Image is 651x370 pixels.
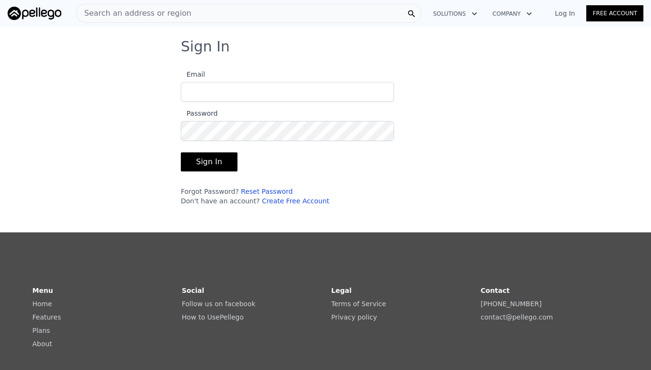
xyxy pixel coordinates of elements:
img: Pellego [8,7,61,20]
a: Features [32,313,61,321]
a: [PHONE_NUMBER] [481,300,542,308]
button: Company [485,5,540,22]
a: Terms of Service [331,300,386,308]
span: Email [181,70,205,78]
h3: Sign In [181,38,470,55]
strong: Social [182,287,204,294]
a: Privacy policy [331,313,377,321]
a: Follow us on facebook [182,300,256,308]
a: Reset Password [241,188,293,195]
strong: Legal [331,287,352,294]
input: Password [181,121,394,141]
strong: Menu [32,287,53,294]
a: Home [32,300,52,308]
a: How to UsePellego [182,313,244,321]
a: contact@pellego.com [481,313,553,321]
a: About [32,340,52,348]
span: Search an address or region [77,8,191,19]
a: Free Account [586,5,643,21]
a: Plans [32,327,50,334]
button: Sign In [181,152,237,171]
div: Forgot Password? Don't have an account? [181,187,394,206]
button: Solutions [425,5,485,22]
strong: Contact [481,287,510,294]
a: Create Free Account [262,197,329,205]
input: Email [181,82,394,102]
span: Password [181,110,217,117]
a: Log In [543,9,586,18]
